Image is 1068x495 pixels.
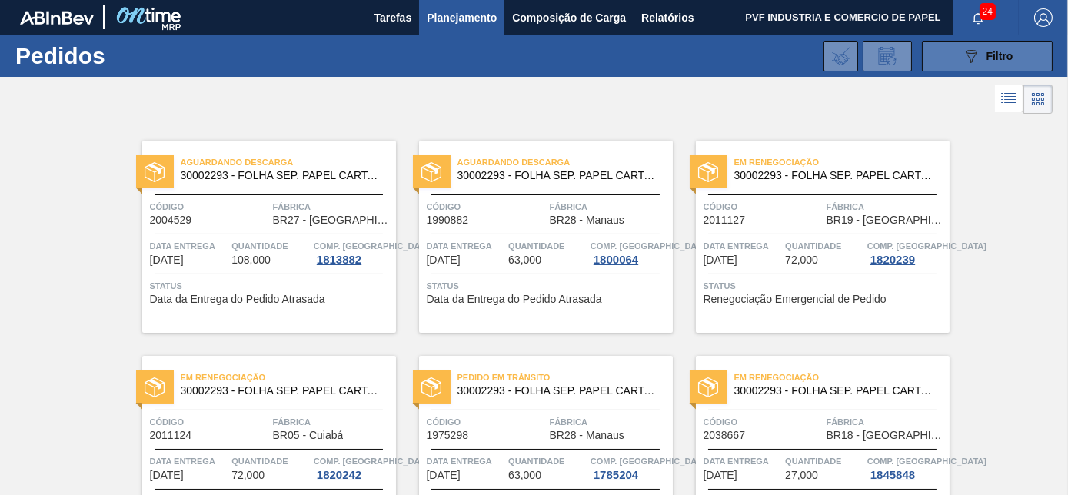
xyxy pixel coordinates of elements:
span: Status [150,278,392,294]
img: status [145,377,165,397]
span: Planejamento [427,8,497,27]
span: Quantidade [785,238,863,254]
span: Quantidade [785,453,863,469]
span: 72,000 [785,254,818,266]
a: Comp. [GEOGRAPHIC_DATA]1800064 [591,238,669,266]
span: 30002293 - FOLHA SEP. PAPEL CARTAO 1200x1000M 350g [181,170,384,181]
span: Em Renegociação [181,370,396,385]
span: Fábrica [550,414,669,430]
img: status [421,162,441,182]
a: Comp. [GEOGRAPHIC_DATA]1845848 [867,453,946,481]
img: status [421,377,441,397]
span: Em Renegociação [734,370,950,385]
span: Fábrica [827,414,946,430]
span: BR18 - Pernambuco [827,430,946,441]
span: Data Entrega [704,453,782,469]
span: BR05 - Cuiabá [273,430,344,441]
button: Filtro [922,41,1053,71]
img: status [145,162,165,182]
span: Em Renegociação [734,154,950,170]
span: 2038667 [704,430,746,441]
span: 30002293 - FOLHA SEP. PAPEL CARTAO 1200x1000M 350g [734,170,937,181]
span: Comp. Carga [591,238,710,254]
span: Aguardando Descarga [181,154,396,170]
span: 1990882 [427,214,469,226]
span: 03/10/2025 [427,470,461,481]
a: statusAguardando Descarga30002293 - FOLHA SEP. PAPEL CARTAO 1200x1000M 350gCódigo1990882FábricaBR... [396,141,673,333]
span: 23/09/2025 [704,254,737,266]
a: Comp. [GEOGRAPHIC_DATA]1813882 [314,238,392,266]
span: Composição de Carga [512,8,626,27]
span: Comp. Carga [314,453,433,469]
span: 03/10/2025 [704,470,737,481]
span: Quantidade [231,238,310,254]
span: Data Entrega [427,453,505,469]
a: Comp. [GEOGRAPHIC_DATA]1820239 [867,238,946,266]
span: Quantidade [508,453,587,469]
div: Solicitação de Revisão de Pedidos [863,41,912,71]
span: Pedido em Trânsito [457,370,673,385]
span: 24 [980,3,996,20]
span: BR19 - Nova Rio [827,214,946,226]
span: 2011124 [150,430,192,441]
span: BR27 - Nova Minas [273,214,392,226]
div: Visão em Lista [995,85,1023,114]
span: Data da Entrega do Pedido Atrasada [427,294,602,305]
span: Código [427,199,546,214]
span: Código [150,414,269,430]
a: statusEm Renegociação30002293 - FOLHA SEP. PAPEL CARTAO 1200x1000M 350gCódigo2011127FábricaBR19 -... [673,141,950,333]
span: 30002293 - FOLHA SEP. PAPEL CARTAO 1200x1000M 350g [457,385,660,397]
span: 2011127 [704,214,746,226]
span: Quantidade [508,238,587,254]
span: Data Entrega [150,453,228,469]
span: Código [704,199,823,214]
span: Filtro [986,50,1013,62]
span: Status [704,278,946,294]
img: status [698,377,718,397]
a: statusAguardando Descarga30002293 - FOLHA SEP. PAPEL CARTAO 1200x1000M 350gCódigo2004529FábricaBR... [119,141,396,333]
span: 30002293 - FOLHA SEP. PAPEL CARTAO 1200x1000M 350g [181,385,384,397]
div: 1785204 [591,469,641,481]
span: 02/10/2025 [150,470,184,481]
span: 2004529 [150,214,192,226]
span: 63,000 [508,470,541,481]
span: 30002293 - FOLHA SEP. PAPEL CARTAO 1200x1000M 350g [457,170,660,181]
div: 1820239 [867,254,918,266]
span: 63,000 [508,254,541,266]
span: 30002293 - FOLHA SEP. PAPEL CARTAO 1200x1000M 350g [734,385,937,397]
span: Quantidade [231,453,310,469]
img: TNhmsLtSVTkK8tSr43FrP2fwEKptu5GPRR3wAAAABJRU5ErkJggg== [20,11,94,25]
span: Data Entrega [704,238,782,254]
span: Fábrica [827,199,946,214]
a: Comp. [GEOGRAPHIC_DATA]1820242 [314,453,392,481]
span: 72,000 [231,470,265,481]
span: 27,000 [785,470,818,481]
span: 09/09/2025 [150,254,184,266]
div: 1845848 [867,469,918,481]
span: Comp. Carga [867,238,986,254]
div: 1800064 [591,254,641,266]
span: Data da Entrega do Pedido Atrasada [150,294,325,305]
span: Aguardando Descarga [457,154,673,170]
span: Renegociação Emergencial de Pedido [704,294,887,305]
span: Data Entrega [150,238,228,254]
h1: Pedidos [15,47,231,65]
span: Fábrica [273,199,392,214]
button: Notificações [953,7,1003,28]
span: Relatórios [641,8,694,27]
span: Comp. Carga [314,238,433,254]
span: BR28 - Manaus [550,214,624,226]
span: Fábrica [550,199,669,214]
img: status [698,162,718,182]
span: Status [427,278,669,294]
span: 22/09/2025 [427,254,461,266]
span: Comp. Carga [867,453,986,469]
div: 1813882 [314,254,364,266]
span: Tarefas [374,8,411,27]
div: Visão em Cards [1023,85,1053,114]
span: 108,000 [231,254,271,266]
span: 1975298 [427,430,469,441]
span: Data Entrega [427,238,505,254]
a: Comp. [GEOGRAPHIC_DATA]1785204 [591,453,669,481]
span: Código [150,199,269,214]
